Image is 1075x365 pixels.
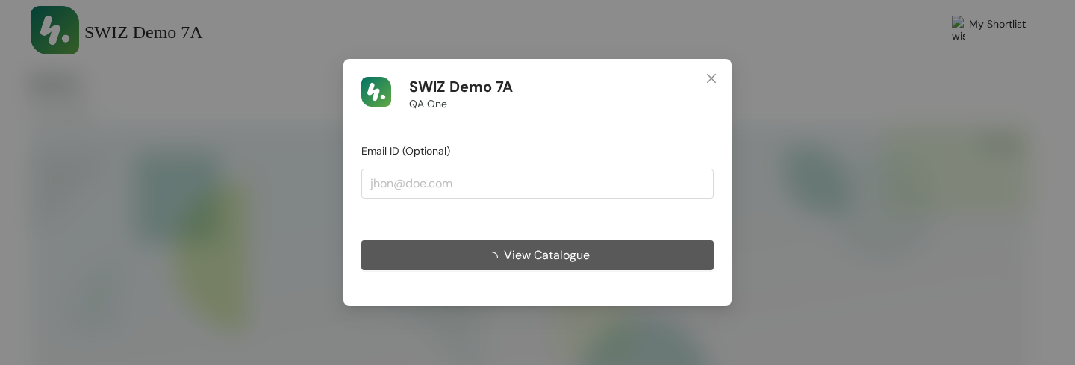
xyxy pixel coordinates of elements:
button: View Catalogue [361,240,714,270]
span: Email ID (Optional) [361,144,450,157]
button: Close [691,59,732,99]
span: close [705,72,717,84]
input: jhon@doe.com [361,169,714,199]
img: Buyer Portal [361,77,391,107]
h1: SWIZ Demo 7A [409,78,513,96]
span: loading [486,252,504,263]
span: QA One [409,96,447,112]
span: View Catalogue [504,246,590,264]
